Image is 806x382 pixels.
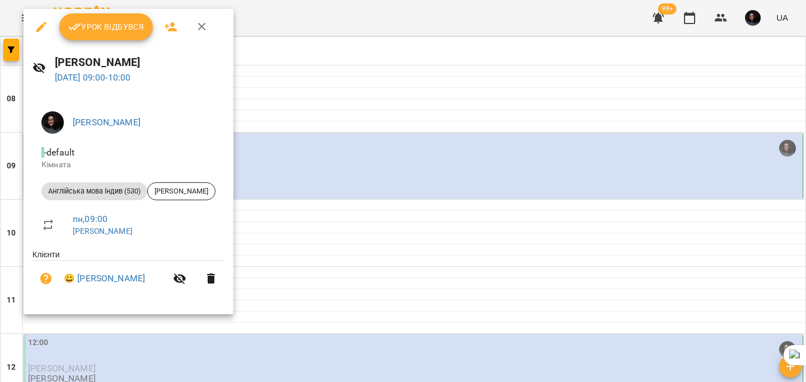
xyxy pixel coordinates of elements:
span: [PERSON_NAME] [148,186,215,196]
ul: Клієнти [32,249,224,301]
a: пн , 09:00 [73,214,107,224]
a: [DATE] 09:00-10:00 [55,72,131,83]
p: Кімната [41,159,215,171]
a: [PERSON_NAME] [73,117,140,128]
button: Урок відбувся [59,13,153,40]
button: Візит ще не сплачено. Додати оплату? [32,265,59,292]
span: Урок відбувся [68,20,144,34]
span: Англійська мова індив (530) [41,186,147,196]
h6: [PERSON_NAME] [55,54,224,71]
span: - default [41,147,77,158]
div: [PERSON_NAME] [147,182,215,200]
img: 3b3145ad26fe4813cc7227c6ce1adc1c.jpg [41,111,64,134]
a: [PERSON_NAME] [73,227,133,235]
a: 😀 [PERSON_NAME] [64,272,145,285]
